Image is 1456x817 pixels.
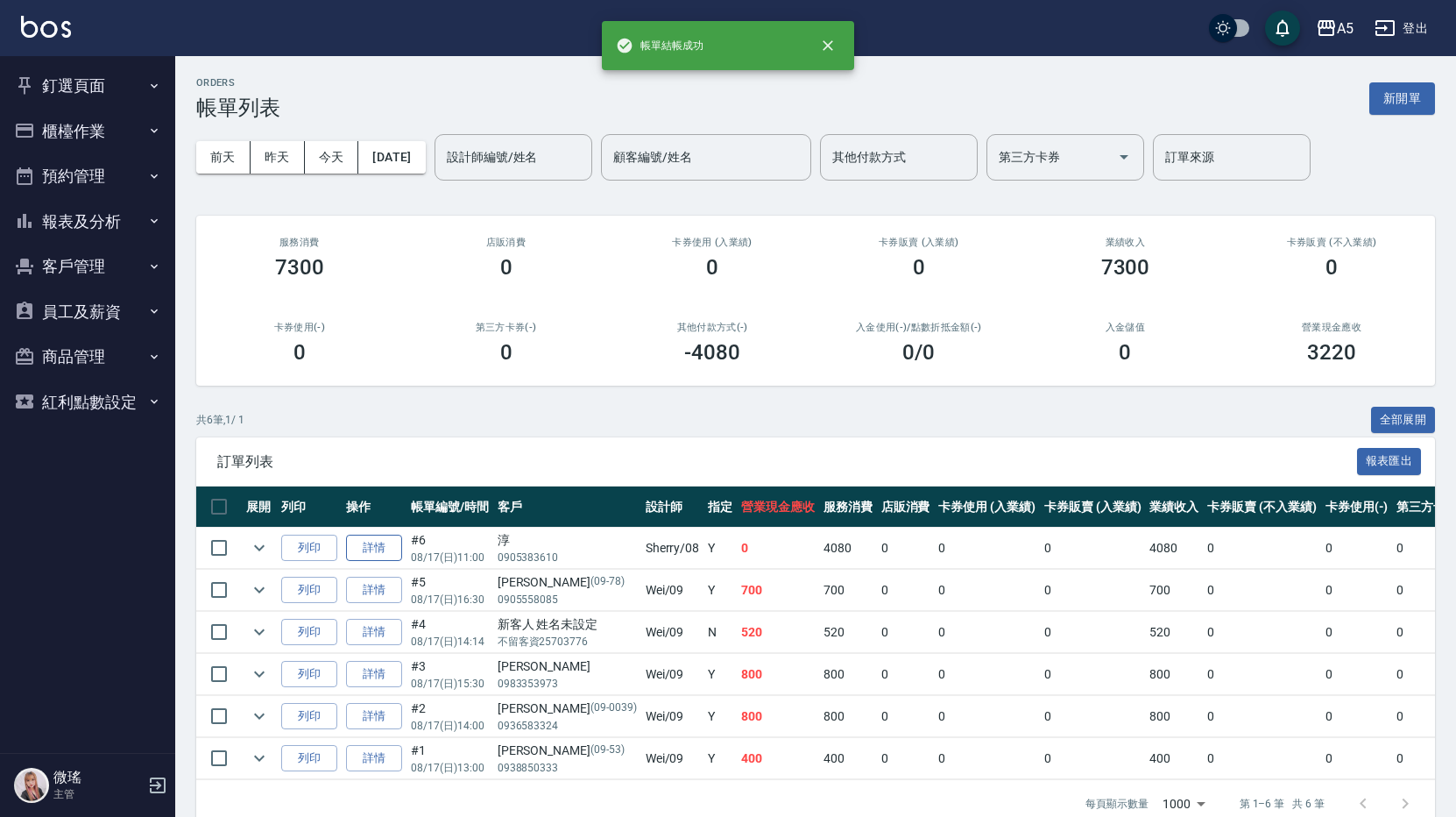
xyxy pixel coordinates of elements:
[1337,18,1354,39] div: A5
[406,487,493,528] th: 帳單編號/時間
[246,619,272,645] button: expand row
[1040,487,1146,528] th: 卡券販賣 (入業績)
[737,487,819,528] th: 營業現金應收
[703,654,737,695] td: Y
[1249,237,1414,248] h2: 卡券販賣 (不入業績)
[809,26,847,65] button: close
[246,661,272,687] button: expand row
[424,237,589,248] h2: 店販消費
[1369,89,1435,106] a: 新開單
[819,738,877,779] td: 400
[411,634,489,650] p: 08/17 (日) 14:14
[246,577,272,603] button: expand row
[217,453,1357,471] span: 訂單列表
[1203,738,1320,779] td: 0
[7,334,168,380] button: 商品管理
[737,612,819,653] td: 520
[281,619,337,646] button: 列印
[1040,696,1146,737] td: 0
[1321,528,1393,569] td: 0
[1265,11,1300,46] button: save
[737,570,819,611] td: 700
[684,340,740,365] h3: -4080
[21,16,71,38] img: Logo
[7,244,168,289] button: 客戶管理
[737,738,819,779] td: 400
[281,577,337,604] button: 列印
[411,592,489,607] p: 08/17 (日) 16:30
[53,786,143,802] p: 主管
[1203,654,1320,695] td: 0
[1203,612,1320,653] td: 0
[877,612,935,653] td: 0
[902,340,935,365] h3: 0 /0
[196,77,280,89] h2: ORDERS
[281,703,337,730] button: 列印
[246,745,272,771] button: expand row
[346,703,402,730] a: 詳情
[411,676,489,692] p: 08/17 (日) 15:30
[498,742,637,760] div: [PERSON_NAME]
[703,528,737,569] td: Y
[406,612,493,653] td: #4
[837,237,1001,248] h2: 卡券販賣 (入業績)
[819,528,877,569] td: 4080
[406,738,493,779] td: #1
[1110,143,1138,171] button: Open
[877,570,935,611] td: 0
[406,570,493,611] td: #5
[641,654,704,695] td: Wei /09
[411,718,489,734] p: 08/17 (日) 14:00
[346,535,402,562] a: 詳情
[1321,570,1393,611] td: 0
[1145,696,1203,737] td: 800
[1040,738,1146,779] td: 0
[342,487,406,528] th: 操作
[196,141,251,174] button: 前天
[500,340,512,365] h3: 0
[706,255,718,280] h3: 0
[1203,487,1320,528] th: 卡券販賣 (不入業績)
[7,289,168,335] button: 員工及薪資
[641,528,704,569] td: Sherry /08
[346,745,402,772] a: 詳情
[281,535,337,562] button: 列印
[616,37,703,54] span: 帳單結帳成功
[819,696,877,737] td: 800
[7,380,168,425] button: 紅利點數設定
[1145,654,1203,695] td: 800
[346,619,402,646] a: 詳情
[837,322,1001,333] h2: 入金使用(-) /點數折抵金額(-)
[411,760,489,776] p: 08/17 (日) 13:00
[641,487,704,528] th: 設計師
[281,661,337,688] button: 列印
[1371,407,1436,434] button: 全部展開
[498,676,637,692] p: 0983353973
[1307,340,1356,365] h3: 3220
[1321,738,1393,779] td: 0
[819,612,877,653] td: 520
[1357,448,1422,475] button: 報表匯出
[819,487,877,528] th: 服務消費
[1325,255,1338,280] h3: 0
[934,696,1040,737] td: 0
[913,255,925,280] h3: 0
[934,570,1040,611] td: 0
[630,322,795,333] h2: 其他付款方式(-)
[641,570,704,611] td: Wei /09
[498,573,637,592] div: [PERSON_NAME]
[498,760,637,776] p: 0938850333
[1145,738,1203,779] td: 400
[498,615,637,634] div: 新客人 姓名未設定
[737,528,819,569] td: 0
[277,487,342,528] th: 列印
[406,528,493,569] td: #6
[251,141,305,174] button: 昨天
[1240,796,1325,812] p: 第 1–6 筆 共 6 筆
[1321,654,1393,695] td: 0
[500,255,512,280] h3: 0
[641,738,704,779] td: Wei /09
[934,612,1040,653] td: 0
[246,535,272,561] button: expand row
[1101,255,1150,280] h3: 7300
